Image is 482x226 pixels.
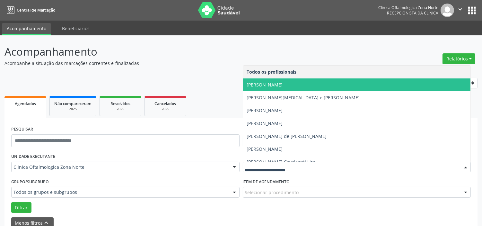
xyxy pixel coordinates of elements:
[245,189,299,196] span: Selecionar procedimento
[57,23,94,34] a: Beneficiários
[4,60,336,67] p: Acompanhe a situação das marcações correntes e finalizadas
[54,107,92,112] div: 2025
[11,202,31,213] button: Filtrar
[2,23,51,35] a: Acompanhamento
[247,159,316,165] span: [PERSON_NAME] Cavalcanti Lira
[247,146,283,152] span: [PERSON_NAME]
[247,133,327,139] span: [PERSON_NAME] de [PERSON_NAME]
[54,101,92,106] span: Não compareceram
[155,101,176,106] span: Cancelados
[11,177,49,187] label: Grupo/Subgrupo
[15,101,36,106] span: Agendados
[11,152,55,162] label: UNIDADE EXECUTANTE
[13,164,226,170] span: Clinica Oftalmologica Zona Norte
[13,189,226,195] span: Todos os grupos e subgrupos
[247,120,283,126] span: [PERSON_NAME]
[149,107,181,112] div: 2025
[457,6,464,13] i: 
[454,4,466,17] button: 
[104,107,136,112] div: 2025
[4,44,336,60] p: Acompanhamento
[247,107,283,113] span: [PERSON_NAME]
[387,10,438,16] span: Recepcionista da clínica
[443,53,475,64] button: Relatórios
[17,7,55,13] span: Central de Marcação
[243,177,290,187] label: Item de agendamento
[4,5,55,15] a: Central de Marcação
[247,95,360,101] span: [PERSON_NAME][MEDICAL_DATA] e [PERSON_NAME]
[466,5,478,16] button: apps
[378,5,438,10] div: Clinica Oftalmologica Zona Norte
[110,101,130,106] span: Resolvidos
[441,4,454,17] img: img
[247,69,297,75] span: Todos os profissionais
[247,82,283,88] span: [PERSON_NAME]
[11,124,33,134] label: PESQUISAR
